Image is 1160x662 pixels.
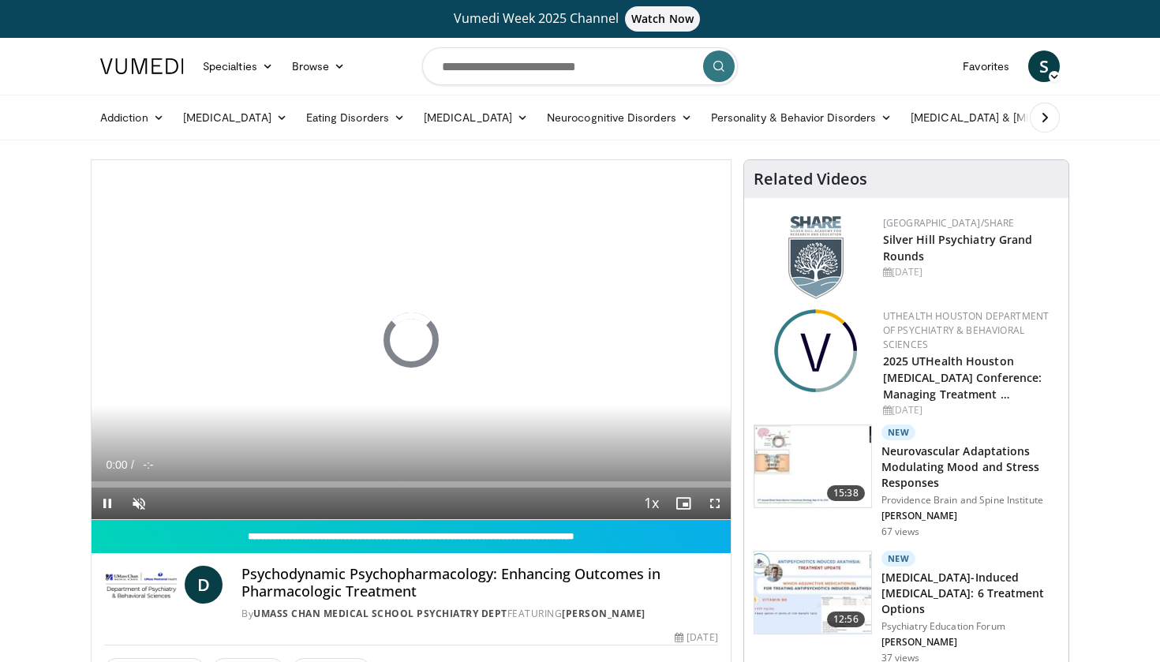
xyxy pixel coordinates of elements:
span: -:- [143,458,153,471]
div: By FEATURING [241,607,718,621]
a: Specialties [193,50,283,82]
div: [DATE] [675,630,717,645]
p: Psychiatry Education Forum [881,620,1059,633]
a: Browse [283,50,355,82]
div: [DATE] [883,403,1056,417]
video-js: Video Player [92,160,731,520]
h3: Neurovascular Adaptations Modulating Mood and Stress Responses [881,443,1059,491]
p: New [881,551,916,567]
span: 15:38 [827,485,865,501]
button: Unmute [123,488,155,519]
a: S [1028,50,1060,82]
h4: Psychodynamic Psychopharmacology: Enhancing Outcomes in Pharmacologic Treatment [241,566,718,600]
a: [MEDICAL_DATA] & [MEDICAL_DATA] [901,102,1127,133]
span: 12:56 [827,612,865,627]
a: UTHealth Houston Department of Psychiatry & Behavioral Sciences [883,309,1050,351]
a: D [185,566,223,604]
button: Pause [92,488,123,519]
p: [PERSON_NAME] [881,510,1059,522]
p: New [881,425,916,440]
h4: Related Videos [754,170,867,189]
button: Enable picture-in-picture mode [668,488,699,519]
a: Vumedi Week 2025 ChannelWatch Now [103,6,1057,32]
span: 0:00 [106,458,127,471]
img: UMass Chan Medical School Psychiatry Dept [104,566,178,604]
img: VuMedi Logo [100,58,184,74]
a: [MEDICAL_DATA] [414,102,537,133]
a: Favorites [953,50,1019,82]
img: da6ca4d7-4c4f-42ba-8ea6-731fee8dde8f.png.150x105_q85_autocrop_double_scale_upscale_version-0.2.png [774,309,857,392]
a: Addiction [91,102,174,133]
a: [MEDICAL_DATA] [174,102,297,133]
input: Search topics, interventions [422,47,738,85]
span: Watch Now [625,6,700,32]
a: [GEOGRAPHIC_DATA]/SHARE [883,216,1015,230]
a: [PERSON_NAME] [562,607,645,620]
p: 67 views [881,525,920,538]
a: Neurocognitive Disorders [537,102,702,133]
div: [DATE] [883,265,1056,279]
a: Personality & Behavior Disorders [702,102,901,133]
a: Silver Hill Psychiatry Grand Rounds [883,232,1033,264]
button: Fullscreen [699,488,731,519]
img: acc69c91-7912-4bad-b845-5f898388c7b9.150x105_q85_crop-smart_upscale.jpg [754,552,871,634]
a: UMass Chan Medical School Psychiatry Dept [253,607,507,620]
a: 2025 UTHealth Houston [MEDICAL_DATA] Conference: Managing Treatment … [883,353,1042,402]
img: f8aaeb6d-318f-4fcf-bd1d-54ce21f29e87.png.150x105_q85_autocrop_double_scale_upscale_version-0.2.png [788,216,844,299]
a: 15:38 New Neurovascular Adaptations Modulating Mood and Stress Responses Providence Brain and Spi... [754,425,1059,538]
span: / [131,458,134,471]
p: Providence Brain and Spine Institute [881,494,1059,507]
div: Progress Bar [92,481,731,488]
button: Playback Rate [636,488,668,519]
a: Eating Disorders [297,102,414,133]
img: 4562edde-ec7e-4758-8328-0659f7ef333d.150x105_q85_crop-smart_upscale.jpg [754,425,871,507]
p: [PERSON_NAME] [881,636,1059,649]
h3: [MEDICAL_DATA]-Induced [MEDICAL_DATA]: 6 Treatment Options [881,570,1059,617]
